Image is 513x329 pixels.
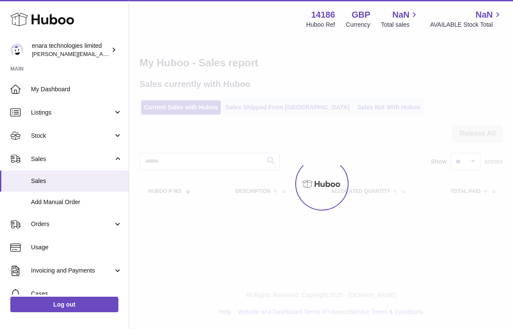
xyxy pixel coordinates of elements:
[10,297,118,312] a: Log out
[306,21,335,29] div: Huboo Ref
[32,42,109,58] div: enara technologies limited
[430,21,503,29] span: AVAILABLE Stock Total
[31,109,113,117] span: Listings
[32,50,173,57] span: [PERSON_NAME][EMAIL_ADDRESS][DOMAIN_NAME]
[311,9,335,21] strong: 14186
[31,177,122,185] span: Sales
[476,9,493,21] span: NaN
[31,243,122,251] span: Usage
[430,9,503,29] a: NaN AVAILABLE Stock Total
[31,198,122,206] span: Add Manual Order
[346,21,371,29] div: Currency
[381,9,419,29] a: NaN Total sales
[31,267,113,275] span: Invoicing and Payments
[352,9,370,21] strong: GBP
[31,155,113,163] span: Sales
[31,290,122,298] span: Cases
[381,21,419,29] span: Total sales
[31,132,113,140] span: Stock
[392,9,409,21] span: NaN
[10,43,23,56] img: Dee@enara.co
[31,85,122,93] span: My Dashboard
[31,220,113,228] span: Orders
